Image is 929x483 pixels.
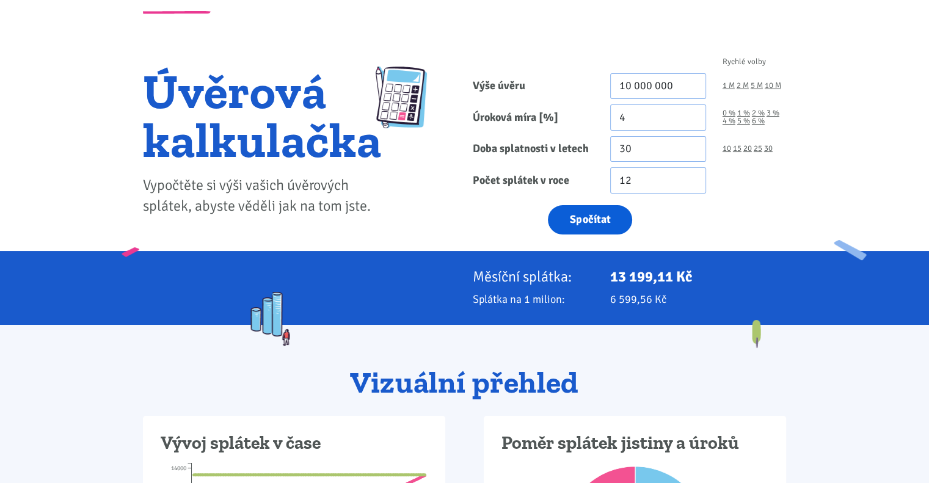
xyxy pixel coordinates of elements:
[465,136,602,162] label: Doba splatnosti v letech
[723,58,766,66] span: Rychlé volby
[465,104,602,131] label: Úroková míra [%]
[737,82,749,90] a: 2 M
[751,82,763,90] a: 5 M
[143,175,382,217] p: Vypočtěte si výši vašich úvěrových splátek, abyste věděli jak na tom jste.
[723,109,735,117] a: 0 %
[723,145,731,153] a: 10
[171,465,186,472] tspan: 14000
[723,82,735,90] a: 1 M
[161,432,428,455] h3: Vývoj splátek v čase
[723,117,735,125] a: 4 %
[752,117,765,125] a: 6 %
[465,167,602,194] label: Počet splátek v roce
[473,268,594,285] p: Měsíční splátka:
[754,145,762,153] a: 25
[473,291,594,308] p: Splátka na 1 milion:
[743,145,752,153] a: 20
[610,291,786,308] p: 6 599,56 Kč
[548,205,632,235] button: Spočítat
[737,109,750,117] a: 1 %
[143,67,382,164] h1: Úvěrová kalkulačka
[767,109,779,117] a: 3 %
[610,268,786,285] p: 13 199,11 Kč
[733,145,741,153] a: 15
[737,117,750,125] a: 5 %
[143,366,786,399] h2: Vizuální přehled
[764,145,773,153] a: 30
[752,109,765,117] a: 2 %
[465,73,602,100] label: Výše úvěru
[501,432,768,455] h3: Poměr splátek jistiny a úroků
[765,82,781,90] a: 10 M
